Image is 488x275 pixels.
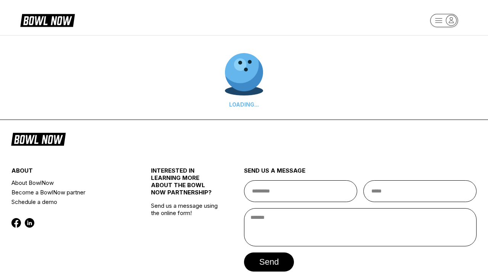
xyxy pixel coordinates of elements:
[11,167,128,178] div: about
[225,101,263,108] div: LOADING...
[11,178,128,188] a: About BowlNow
[244,167,477,180] div: send us a message
[11,197,128,207] a: Schedule a demo
[244,252,294,272] button: send
[11,188,128,197] a: Become a BowlNow partner
[151,167,221,202] div: INTERESTED IN LEARNING MORE ABOUT THE BOWL NOW PARTNERSHIP?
